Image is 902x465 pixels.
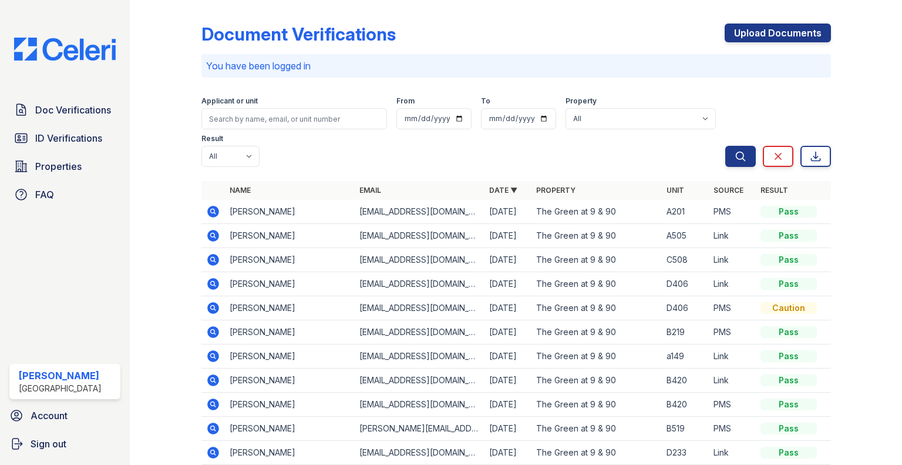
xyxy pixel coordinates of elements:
[760,447,817,459] div: Pass
[662,369,709,393] td: B420
[225,393,355,417] td: [PERSON_NAME]
[760,399,817,410] div: Pass
[662,344,709,369] td: a149
[35,103,111,117] span: Doc Verifications
[662,200,709,224] td: A201
[484,272,531,296] td: [DATE]
[206,59,826,73] p: You have been logged in
[484,417,531,441] td: [DATE]
[5,432,125,456] a: Sign out
[536,186,575,195] a: Property
[709,224,756,248] td: Link
[359,186,381,195] a: Email
[355,272,484,296] td: [EMAIL_ADDRESS][DOMAIN_NAME]
[225,441,355,465] td: [PERSON_NAME]
[662,417,709,441] td: B519
[662,441,709,465] td: D233
[709,441,756,465] td: Link
[531,224,661,248] td: The Green at 9 & 90
[760,423,817,434] div: Pass
[201,24,396,45] div: Document Verifications
[225,320,355,344] td: [PERSON_NAME]
[9,183,120,206] a: FAQ
[225,344,355,369] td: [PERSON_NAME]
[355,417,484,441] td: [PERSON_NAME][EMAIL_ADDRESS][DOMAIN_NAME]
[709,272,756,296] td: Link
[9,155,120,178] a: Properties
[31,409,68,423] span: Account
[481,96,490,106] label: To
[725,24,831,42] a: Upload Documents
[225,296,355,320] td: [PERSON_NAME]
[35,131,102,145] span: ID Verifications
[489,186,517,195] a: Date ▼
[760,302,817,314] div: Caution
[225,417,355,441] td: [PERSON_NAME]
[531,441,661,465] td: The Green at 9 & 90
[201,96,258,106] label: Applicant or unit
[709,393,756,417] td: PMS
[713,186,743,195] a: Source
[355,344,484,369] td: [EMAIL_ADDRESS][DOMAIN_NAME]
[5,404,125,427] a: Account
[760,254,817,266] div: Pass
[19,369,102,383] div: [PERSON_NAME]
[355,441,484,465] td: [EMAIL_ADDRESS][DOMAIN_NAME]
[662,248,709,272] td: C508
[709,248,756,272] td: Link
[662,224,709,248] td: A505
[355,320,484,344] td: [EMAIL_ADDRESS][DOMAIN_NAME]
[225,248,355,272] td: [PERSON_NAME]
[662,320,709,344] td: B219
[531,296,661,320] td: The Green at 9 & 90
[355,224,484,248] td: [EMAIL_ADDRESS][DOMAIN_NAME]
[9,126,120,150] a: ID Verifications
[531,417,661,441] td: The Green at 9 & 90
[662,393,709,417] td: B420
[760,186,788,195] a: Result
[531,200,661,224] td: The Green at 9 & 90
[709,369,756,393] td: Link
[760,206,817,218] div: Pass
[709,417,756,441] td: PMS
[355,393,484,417] td: [EMAIL_ADDRESS][DOMAIN_NAME]
[760,278,817,290] div: Pass
[531,272,661,296] td: The Green at 9 & 90
[396,96,415,106] label: From
[201,134,223,143] label: Result
[709,320,756,344] td: PMS
[5,38,125,61] img: CE_Logo_Blue-a8612792a0a2168367f1c8372b55b34899dd931a85d93a1a3d3e32e68fde9ad4.png
[19,383,102,394] div: [GEOGRAPHIC_DATA]
[35,159,82,173] span: Properties
[667,186,684,195] a: Unit
[760,374,817,386] div: Pass
[709,296,756,320] td: PMS
[531,248,661,272] td: The Green at 9 & 90
[709,344,756,369] td: Link
[484,248,531,272] td: [DATE]
[760,326,817,338] div: Pass
[230,186,251,195] a: Name
[760,350,817,362] div: Pass
[484,369,531,393] td: [DATE]
[225,200,355,224] td: [PERSON_NAME]
[484,296,531,320] td: [DATE]
[484,441,531,465] td: [DATE]
[9,98,120,122] a: Doc Verifications
[484,344,531,369] td: [DATE]
[709,200,756,224] td: PMS
[531,320,661,344] td: The Green at 9 & 90
[355,248,484,272] td: [EMAIL_ADDRESS][DOMAIN_NAME]
[31,437,66,451] span: Sign out
[484,393,531,417] td: [DATE]
[531,344,661,369] td: The Green at 9 & 90
[355,200,484,224] td: [EMAIL_ADDRESS][DOMAIN_NAME]
[566,96,597,106] label: Property
[355,296,484,320] td: [EMAIL_ADDRESS][DOMAIN_NAME]
[484,320,531,344] td: [DATE]
[225,369,355,393] td: [PERSON_NAME]
[355,369,484,393] td: [EMAIL_ADDRESS][DOMAIN_NAME]
[531,393,661,417] td: The Green at 9 & 90
[484,200,531,224] td: [DATE]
